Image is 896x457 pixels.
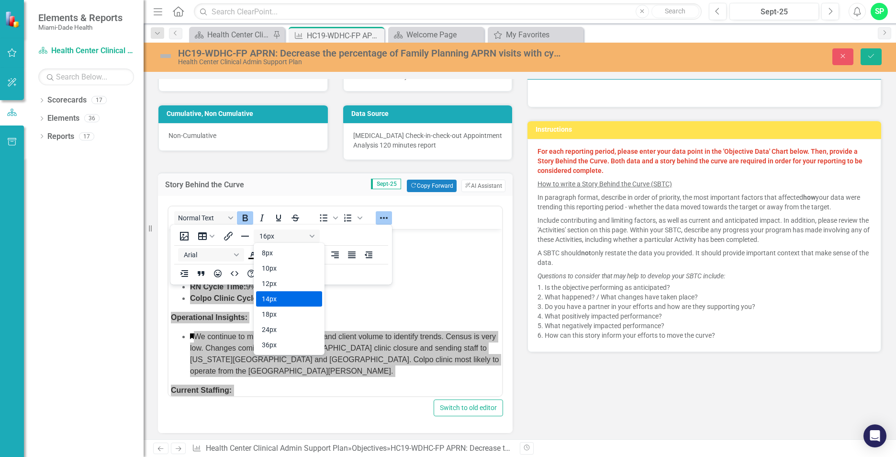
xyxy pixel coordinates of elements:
div: HC19-WDHC-FP APRN: Decrease the percentage of Family Planning APRN visits with cycle time that ex... [178,48,563,58]
li: What happened? / What changes have taken place? [545,292,871,302]
h3: Instructions [536,126,876,133]
button: AI Assistant [461,180,505,192]
div: Health Center Clinical Admin Support Landing Page [207,29,270,41]
div: 17 [91,96,107,104]
span: 16px [259,232,306,240]
button: Justify [344,248,360,262]
div: 36 [84,114,100,123]
button: Font Arial [178,248,244,262]
div: 18px [262,308,303,320]
a: Reports [47,131,74,142]
small: Miami-Dade Health [38,23,123,31]
span: Arial [184,251,231,259]
button: Align right [327,248,343,262]
button: Decrease indent [360,248,377,262]
button: Increase indent [176,267,192,280]
button: Switch to old editor [434,400,503,416]
a: Elements [47,113,79,124]
button: SP [871,3,888,20]
span: Non-Cumulative [168,132,216,139]
div: Open Intercom Messenger [863,424,886,447]
div: Health Center Clinical Admin Support Plan [178,58,563,66]
div: 12px [256,276,322,291]
button: Insert image [176,229,192,243]
div: 36px [262,339,303,351]
u: How to write a Story Behind the Curve (SBTC) [538,180,672,188]
div: 18px [256,307,322,322]
a: Health Center Clinical Admin Support Plan [38,46,134,57]
li: Do you have a partner in your efforts and how are they supporting you? [545,302,871,311]
em: Questions to consider that may help to develop your SBTC include: [538,272,725,280]
button: Emojis [210,267,226,280]
div: Bullet list [315,211,339,225]
button: Italic [254,211,270,225]
button: Blockquote [193,267,209,280]
button: Search [651,5,699,18]
button: Underline [270,211,287,225]
div: 24px [262,324,303,335]
div: 36px [256,337,322,353]
div: Text color Black [245,248,269,262]
a: Welcome Page [391,29,482,41]
li: Is the objective performing as anticipated? [545,283,871,292]
button: Bold [237,211,253,225]
div: HC19-WDHC-FP APRN: Decrease the percentage of Family Planning APRN visits with cycle time that ex... [307,30,382,42]
span: Sept-25 [371,179,401,189]
strong: For each reporting period, please enter your data point in the 'Objective Data' Chart below. Then... [538,148,862,174]
div: 8px [256,245,322,261]
img: ClearPoint Strategy [5,11,22,28]
span: % [168,72,173,80]
span: Normal Text [178,214,225,222]
button: Table [193,229,220,243]
span: Elements & Reports [38,12,123,23]
span: Search [665,7,685,15]
div: 8px [262,247,303,259]
p: In paragraph format, describe in order of priority, the most important factors that affected your... [538,191,871,214]
strong: how [803,194,816,201]
button: Help [243,267,259,280]
div: Sept-25 [733,6,816,18]
div: Numbered list [340,211,364,225]
div: 10px [256,261,322,276]
li: What positively impacted performance? [545,311,871,321]
button: Horizontal line [237,229,253,243]
span: [MEDICAL_DATA] Check-in-check-out Appointment Analysis 120 minutes report [353,132,502,149]
div: 24px [256,322,322,337]
button: Strikethrough [287,211,303,225]
h3: Story Behind the Curve [165,181,291,189]
input: Search Below... [38,69,134,85]
div: 12px [262,278,303,289]
a: Health Center Clinical Admin Support Landing Page [191,29,270,41]
button: Font size 16px [254,229,320,243]
strong: not [581,249,591,257]
iframe: Rich Text Area [168,229,502,396]
a: My Favorites [490,29,581,41]
li: How can this story inform your efforts to move the curve? [545,331,871,340]
button: Block Normal Text [174,211,236,225]
div: 14px [262,293,303,305]
button: Sept-25 [729,3,819,20]
li: What negatively impacted performance? [545,321,871,331]
button: HTML Editor [226,267,243,280]
img: Not Defined [158,48,173,64]
p: A SBTC should only restate the data you provided. It should provide important context that make s... [538,246,871,269]
div: Welcome Page [406,29,482,41]
div: 14px [256,291,322,307]
button: Insert/edit link [220,229,236,243]
a: Objectives [352,444,387,453]
div: » » [192,443,513,454]
div: 10px [262,263,303,274]
h3: Cumulative, Non Cumulative [167,110,323,117]
div: My Favorites [506,29,581,41]
input: Search ClearPoint... [194,3,702,20]
p: Include contributing and limiting factors, as well as current and anticipated impact. In addition... [538,214,871,246]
